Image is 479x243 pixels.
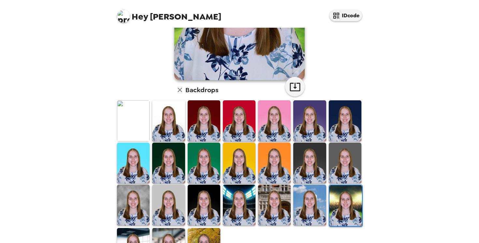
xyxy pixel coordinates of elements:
[329,10,362,21] button: IDcode
[117,100,150,141] img: Original
[117,10,130,23] img: profile pic
[132,11,148,22] span: Hey
[117,7,221,21] span: [PERSON_NAME]
[185,85,218,95] h6: Backdrops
